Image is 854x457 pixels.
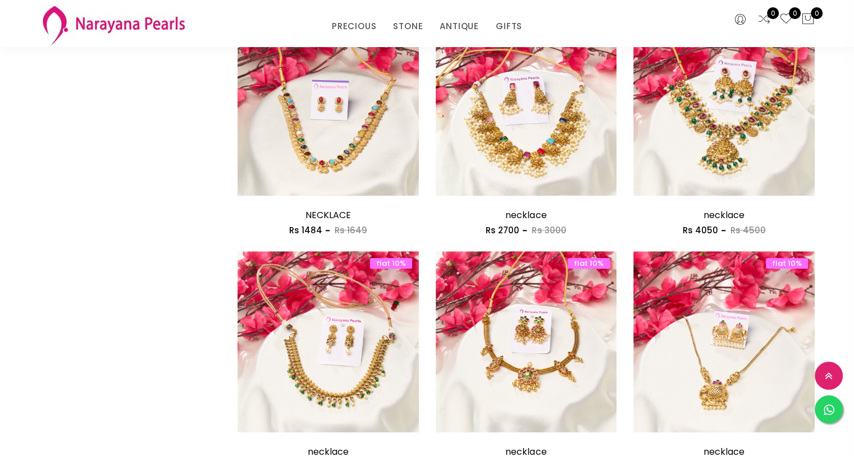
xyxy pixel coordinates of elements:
[532,224,566,236] span: Rs 3000
[486,224,519,236] span: Rs 2700
[704,209,745,221] a: necklace
[370,258,412,269] span: flat 10%
[568,258,610,269] span: flat 10%
[305,209,351,221] a: NECKLACE
[779,12,793,27] a: 0
[767,7,779,19] span: 0
[811,7,823,19] span: 0
[683,224,718,236] span: Rs 4050
[496,18,522,35] a: GIFTS
[730,224,766,236] span: Rs 4500
[757,12,771,27] a: 0
[789,7,801,19] span: 0
[440,18,479,35] a: ANTIQUE
[393,18,423,35] a: STONE
[505,209,546,221] a: necklace
[335,224,367,236] span: Rs 1649
[766,258,808,269] span: flat 10%
[289,224,322,236] span: Rs 1484
[332,18,376,35] a: PRECIOUS
[801,12,815,27] button: 0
